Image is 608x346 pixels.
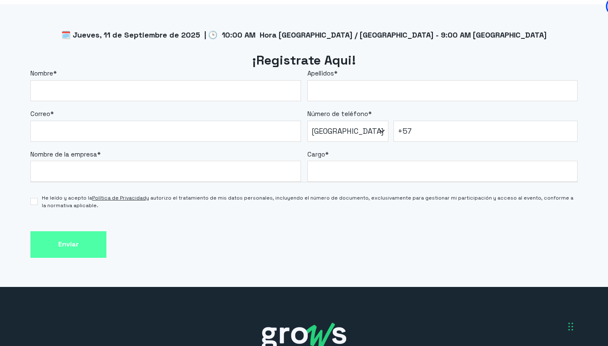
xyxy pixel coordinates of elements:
[307,150,325,158] span: Cargo
[30,231,106,258] input: Enviar
[42,194,578,209] span: He leído y acepto la y autorizo el tratamiento de mis datos personales, incluyendo el número de d...
[30,69,53,77] span: Nombre
[30,52,578,69] h2: ¡Registrate Aqui!
[568,314,573,339] div: Arrastrar
[456,228,608,346] div: Widget de chat
[30,110,50,118] span: Correo
[307,110,368,118] span: Número de teléfono
[30,150,97,158] span: Nombre de la empresa
[456,228,608,346] iframe: Chat Widget
[61,30,547,40] span: 🗓️ Jueves, 11 de Septiembre de 2025 | 🕒 10:00 AM Hora [GEOGRAPHIC_DATA] / [GEOGRAPHIC_DATA] - 9:0...
[307,69,334,77] span: Apellidos
[92,195,146,201] a: Política de Privacidad
[30,198,38,205] input: He leído y acepto laPolítica de Privacidady autorizo el tratamiento de mis datos personales, incl...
